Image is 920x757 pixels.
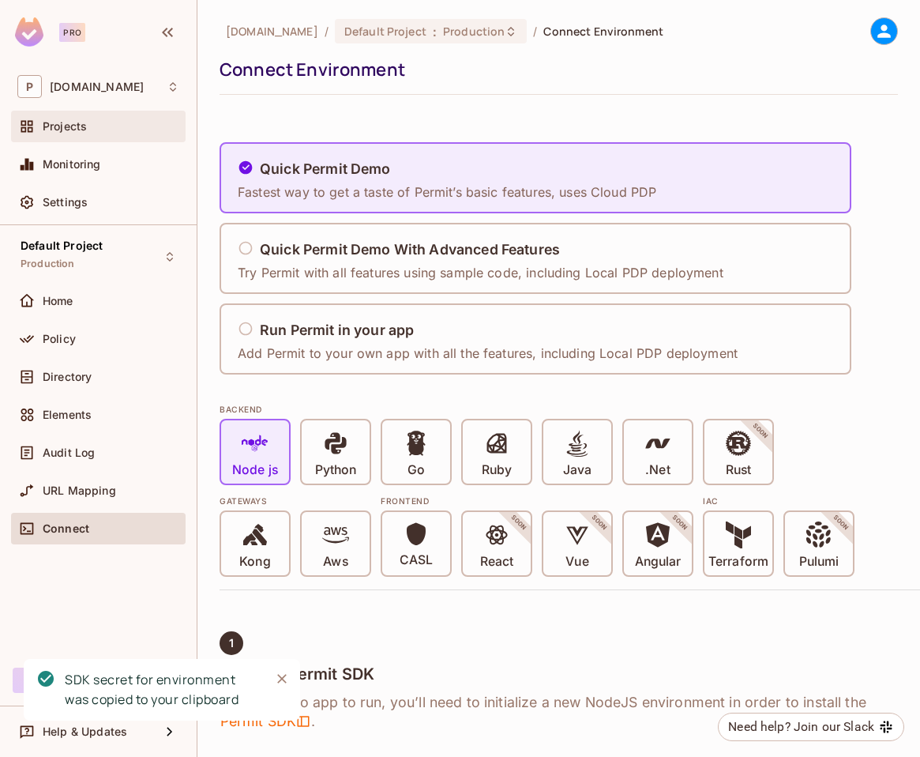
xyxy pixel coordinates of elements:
li: / [325,24,329,39]
span: Default Project [344,24,426,39]
span: Audit Log [43,446,95,459]
p: Node js [232,462,278,478]
span: SOON [730,401,791,462]
p: Aws [323,554,347,570]
div: IAC [703,495,854,507]
span: Workspace: permit.io [50,81,144,93]
div: Frontend [381,495,693,507]
p: Python [315,462,356,478]
span: SOON [569,492,630,554]
h5: Quick Permit Demo With Advanced Features [260,242,560,258]
span: SOON [488,492,550,554]
span: Policy [43,333,76,345]
div: Connect Environment [220,58,890,81]
span: P [17,75,42,98]
p: .Net [645,462,670,478]
p: Rust [726,462,751,478]
h5: Quick Permit Demo [260,161,391,177]
p: Angular [635,554,682,570]
span: Directory [43,371,92,383]
span: Production [443,24,505,39]
span: Home [43,295,73,307]
p: Pulumi [799,554,839,570]
span: Connect [43,522,89,535]
div: Gateways [220,495,371,507]
span: 1 [229,637,234,650]
p: Vue [565,554,588,570]
p: Add Permit to your own app with all the features, including Local PDP deployment [238,345,738,362]
p: Terraform [708,554,768,570]
span: Default Project [21,239,103,252]
p: Fastest way to get a taste of Permit’s basic features, uses Cloud PDP [238,183,656,201]
span: SOON [649,492,711,554]
span: Connect Environment [543,24,663,39]
div: Pro [59,23,85,42]
span: URL Mapping [43,484,116,497]
div: SDK secret for environment was copied to your clipboard [65,670,257,710]
p: Java [563,462,591,478]
h5: Run Permit in your app [260,322,414,338]
p: React [480,554,513,570]
p: Go [407,462,425,478]
p: Try Permit with all features using sample code, including Local PDP deployment [238,264,723,281]
span: Elements [43,409,92,421]
button: Close [270,667,294,691]
p: Kong [239,554,270,570]
span: Production [21,258,75,270]
div: Need help? Join our Slack [728,717,874,736]
img: SReyMgAAAABJRU5ErkJggg== [15,17,43,47]
span: SOON [810,492,872,554]
span: Monitoring [43,158,101,171]
li: / [533,24,537,39]
span: Projects [43,120,87,133]
span: the active workspace [226,24,318,39]
span: Settings [43,196,88,209]
span: : [432,25,437,38]
p: CASL [400,552,433,568]
p: Ruby [482,462,512,478]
